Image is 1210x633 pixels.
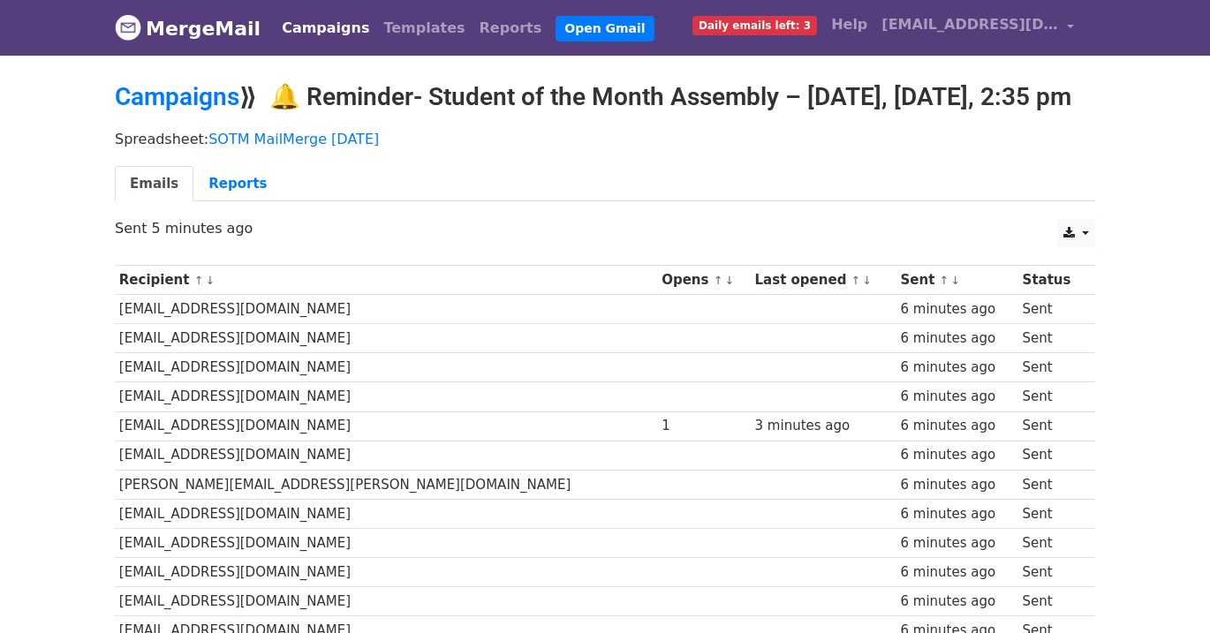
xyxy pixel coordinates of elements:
td: [EMAIL_ADDRESS][DOMAIN_NAME] [115,499,657,528]
a: Campaigns [115,82,239,111]
a: ↑ [851,274,861,287]
a: Open Gmail [556,16,654,41]
td: [EMAIL_ADDRESS][DOMAIN_NAME] [115,411,657,441]
td: Sent [1018,353,1085,382]
div: 6 minutes ago [900,592,1014,612]
a: Emails [115,166,193,202]
td: Sent [1018,324,1085,353]
div: 6 minutes ago [900,358,1014,378]
th: Recipient [115,266,657,295]
a: ↓ [205,274,215,287]
a: Templates [376,11,472,46]
td: Sent [1018,411,1085,441]
div: 6 minutes ago [900,299,1014,320]
div: 6 minutes ago [900,328,1014,349]
td: [EMAIL_ADDRESS][DOMAIN_NAME] [115,441,657,470]
a: Help [824,7,874,42]
div: 6 minutes ago [900,533,1014,554]
td: [EMAIL_ADDRESS][DOMAIN_NAME] [115,324,657,353]
a: MergeMail [115,10,261,47]
td: [EMAIL_ADDRESS][DOMAIN_NAME] [115,587,657,616]
div: 6 minutes ago [900,562,1014,583]
td: [EMAIL_ADDRESS][DOMAIN_NAME] [115,295,657,324]
a: Campaigns [275,11,376,46]
a: Daily emails left: 3 [685,7,824,42]
div: 6 minutes ago [900,504,1014,524]
td: [EMAIL_ADDRESS][DOMAIN_NAME] [115,382,657,411]
div: 6 minutes ago [900,475,1014,495]
img: MergeMail logo [115,14,141,41]
a: SOTM MailMerge [DATE] [208,131,379,147]
td: [PERSON_NAME][EMAIL_ADDRESS][PERSON_NAME][DOMAIN_NAME] [115,470,657,499]
div: 6 minutes ago [900,387,1014,407]
td: Sent [1018,558,1085,587]
p: Sent 5 minutes ago [115,219,1095,237]
th: Status [1018,266,1085,295]
td: [EMAIL_ADDRESS][DOMAIN_NAME] [115,528,657,557]
span: [EMAIL_ADDRESS][DOMAIN_NAME] [881,14,1058,35]
td: Sent [1018,382,1085,411]
div: 1 [662,416,746,436]
div: 6 minutes ago [900,416,1014,436]
h2: ⟫ 🔔 Reminder- Student of the Month Assembly – [DATE], [DATE], 2:35 pm [115,82,1095,112]
a: [EMAIL_ADDRESS][DOMAIN_NAME] [874,7,1081,49]
div: 3 minutes ago [755,416,892,436]
th: Last opened [751,266,896,295]
a: Reports [193,166,282,202]
span: Daily emails left: 3 [692,16,817,35]
a: ↑ [714,274,723,287]
div: 6 minutes ago [900,445,1014,465]
a: Reports [473,11,549,46]
a: ↓ [724,274,734,287]
a: ↑ [194,274,204,287]
td: Sent [1018,470,1085,499]
a: ↓ [950,274,960,287]
a: ↑ [940,274,949,287]
td: Sent [1018,295,1085,324]
td: [EMAIL_ADDRESS][DOMAIN_NAME] [115,353,657,382]
th: Opens [657,266,750,295]
a: ↓ [862,274,872,287]
td: Sent [1018,499,1085,528]
td: Sent [1018,441,1085,470]
td: [EMAIL_ADDRESS][DOMAIN_NAME] [115,558,657,587]
th: Sent [896,266,1018,295]
td: Sent [1018,528,1085,557]
p: Spreadsheet: [115,130,1095,148]
td: Sent [1018,587,1085,616]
